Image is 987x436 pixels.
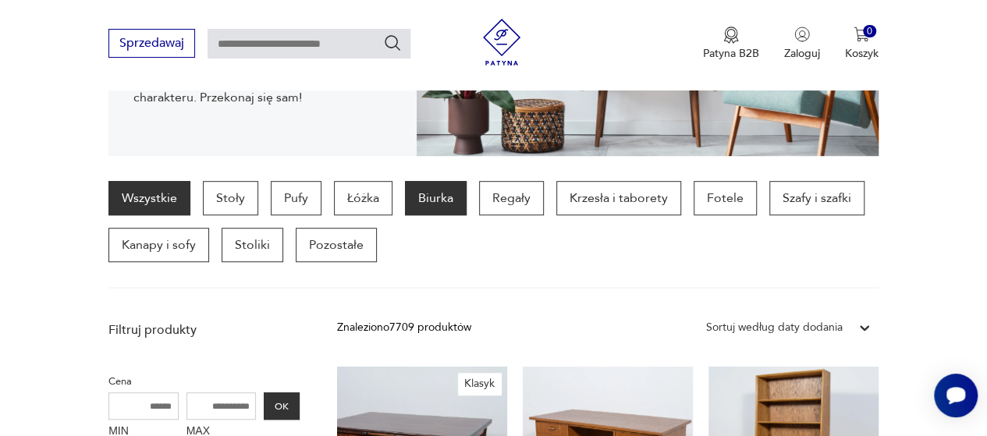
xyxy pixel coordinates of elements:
[108,321,300,339] p: Filtruj produkty
[383,34,402,52] button: Szukaj
[845,27,879,61] button: 0Koszyk
[854,27,869,42] img: Ikona koszyka
[794,27,810,42] img: Ikonka użytkownika
[264,392,300,420] button: OK
[478,19,525,66] img: Patyna - sklep z meblami i dekoracjami vintage
[845,46,879,61] p: Koszyk
[108,39,195,50] a: Sprzedawaj
[706,319,843,336] div: Sortuj według daty dodania
[203,181,258,215] a: Stoły
[296,228,377,262] a: Pozostałe
[703,27,759,61] a: Ikona medaluPatyna B2B
[337,319,471,336] div: Znaleziono 7709 produktów
[334,181,392,215] a: Łóżka
[769,181,865,215] a: Szafy i szafki
[271,181,321,215] a: Pufy
[108,29,195,58] button: Sprzedawaj
[108,373,300,390] p: Cena
[703,46,759,61] p: Patyna B2B
[694,181,757,215] a: Fotele
[723,27,739,44] img: Ikona medalu
[784,46,820,61] p: Zaloguj
[222,228,283,262] a: Stoliki
[556,181,681,215] a: Krzesła i taborety
[108,228,209,262] a: Kanapy i sofy
[108,181,190,215] a: Wszystkie
[479,181,544,215] a: Regały
[703,27,759,61] button: Patyna B2B
[863,25,876,38] div: 0
[784,27,820,61] button: Zaloguj
[934,374,978,417] iframe: Smartsupp widget button
[405,181,467,215] a: Biurka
